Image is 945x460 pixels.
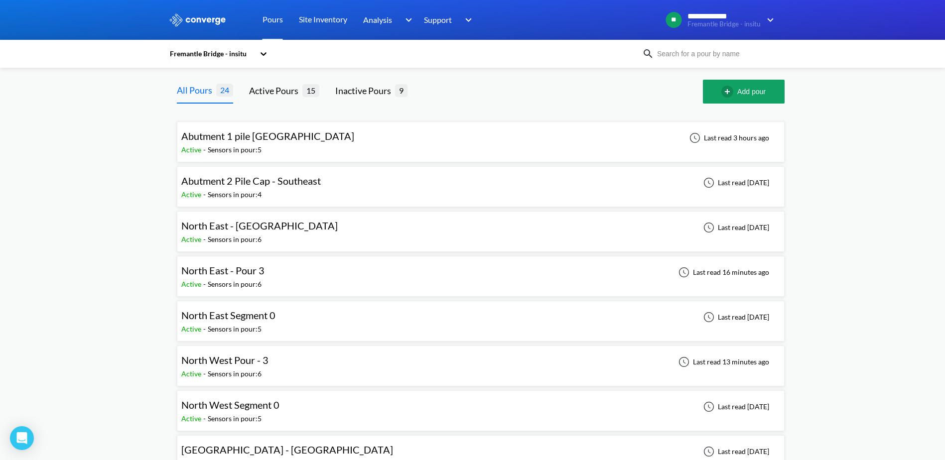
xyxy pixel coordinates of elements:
[177,178,785,186] a: Abutment 2 Pile Cap - SoutheastActive-Sensors in pour:4Last read [DATE]
[684,132,772,144] div: Last read 3 hours ago
[302,84,319,97] span: 15
[10,426,34,450] div: Open Intercom Messenger
[181,414,203,423] span: Active
[208,189,262,200] div: Sensors in pour: 4
[698,177,772,189] div: Last read [DATE]
[673,266,772,278] div: Last read 16 minutes ago
[698,311,772,323] div: Last read [DATE]
[181,175,321,187] span: Abutment 2 Pile Cap - Southeast
[169,48,255,59] div: Fremantle Bridge - insitu
[687,20,761,28] span: Fremantle Bridge - insitu
[203,414,208,423] span: -
[177,447,785,455] a: [GEOGRAPHIC_DATA] - [GEOGRAPHIC_DATA]Active-Sensors in pour:4Last read [DATE]
[181,309,275,321] span: North East Segment 0
[203,369,208,378] span: -
[177,357,785,365] a: North West Pour - 3Active-Sensors in pour:6Last read 13 minutes ago
[654,48,775,59] input: Search for a pour by name
[203,190,208,199] span: -
[208,234,262,245] div: Sensors in pour: 6
[208,413,262,424] div: Sensors in pour: 5
[335,84,395,98] div: Inactive Pours
[177,402,785,410] a: North West Segment 0Active-Sensors in pour:5Last read [DATE]
[424,13,452,26] span: Support
[673,356,772,368] div: Last read 13 minutes ago
[208,368,262,379] div: Sensors in pour: 6
[459,14,475,26] img: downArrow.svg
[721,86,737,98] img: add-circle-outline.svg
[203,235,208,243] span: -
[181,280,203,288] span: Active
[181,235,203,243] span: Active
[177,267,785,276] a: North East - Pour 3Active-Sensors in pour:6Last read 16 minutes ago
[181,145,203,154] span: Active
[208,279,262,290] div: Sensors in pour: 6
[249,84,302,98] div: Active Pours
[203,145,208,154] span: -
[208,144,262,155] div: Sensors in pour: 5
[208,324,262,335] div: Sensors in pour: 5
[203,325,208,333] span: -
[181,369,203,378] span: Active
[177,83,216,97] div: All Pours
[399,14,414,26] img: downArrow.svg
[181,190,203,199] span: Active
[703,80,785,104] button: Add pour
[698,446,772,458] div: Last read [DATE]
[169,13,227,26] img: logo_ewhite.svg
[181,220,338,231] span: North East - [GEOGRAPHIC_DATA]
[395,84,407,97] span: 9
[181,325,203,333] span: Active
[177,133,785,141] a: Abutment 1 pile [GEOGRAPHIC_DATA]Active-Sensors in pour:5Last read 3 hours ago
[216,84,233,96] span: 24
[203,280,208,288] span: -
[177,312,785,321] a: North East Segment 0Active-Sensors in pour:5Last read [DATE]
[181,354,269,366] span: North West Pour - 3
[698,401,772,413] div: Last read [DATE]
[181,130,354,142] span: Abutment 1 pile [GEOGRAPHIC_DATA]
[698,222,772,233] div: Last read [DATE]
[363,13,392,26] span: Analysis
[177,223,785,231] a: North East - [GEOGRAPHIC_DATA]Active-Sensors in pour:6Last read [DATE]
[181,444,393,456] span: [GEOGRAPHIC_DATA] - [GEOGRAPHIC_DATA]
[181,264,265,276] span: North East - Pour 3
[642,48,654,60] img: icon-search.svg
[761,14,777,26] img: downArrow.svg
[181,399,279,411] span: North West Segment 0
